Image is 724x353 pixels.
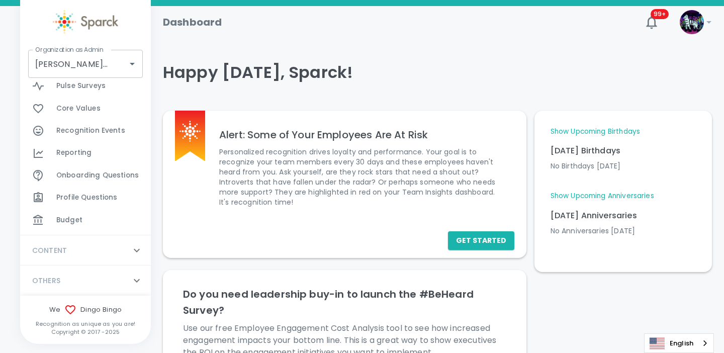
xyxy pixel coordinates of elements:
[20,98,151,120] a: Core Values
[20,304,151,316] span: We Dingo Bingo
[219,147,506,207] p: Personalized recognition drives loyalty and performance. Your goal is to recognize your team memb...
[179,121,201,142] img: Sparck logo
[645,334,713,352] a: English
[640,10,664,34] button: 99+
[551,161,696,171] p: No Birthdays [DATE]
[56,215,82,225] span: Budget
[448,231,514,250] button: Get Started
[551,210,696,222] p: [DATE] Anniversaries
[20,164,151,187] a: Onboarding Questions
[56,104,101,114] span: Core Values
[20,209,151,231] a: Budget
[56,148,92,158] span: Reporting
[53,10,118,34] img: Sparck logo
[56,193,118,203] span: Profile Questions
[56,126,125,136] span: Recognition Events
[20,266,151,296] div: OTHERS
[56,81,106,91] span: Pulse Surveys
[20,10,151,34] a: Sparck logo
[20,320,151,328] p: Recognition as unique as you are!
[20,235,151,266] div: CONTENT
[32,276,60,286] p: OTHERS
[35,45,103,54] label: Organization as Admin
[551,191,654,201] a: Show Upcoming Anniversaries
[125,57,139,71] button: Open
[56,170,139,181] span: Onboarding Questions
[20,187,151,209] a: Profile Questions
[163,14,222,30] h1: Dashboard
[551,226,696,236] p: No Anniversaries [DATE]
[644,333,714,353] div: Language
[32,245,67,255] p: CONTENT
[20,75,151,97] a: Pulse Surveys
[183,286,506,318] h6: Do you need leadership buy-in to launch the #BeHeard Survey?
[680,10,704,34] img: Picture of Sparck
[644,333,714,353] aside: Language selected: English
[219,127,506,143] h6: Alert: Some of Your Employees Are At Risk
[20,328,151,336] p: Copyright © 2017 - 2025
[551,145,696,157] p: [DATE] Birthdays
[20,142,151,164] a: Reporting
[551,127,640,137] a: Show Upcoming Birthdays
[651,9,669,19] span: 99+
[20,120,151,142] a: Recognition Events
[163,62,712,82] h4: Happy [DATE], Sparck!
